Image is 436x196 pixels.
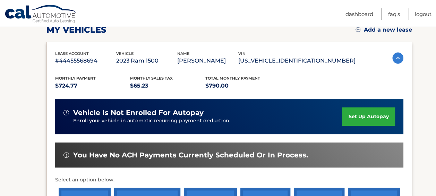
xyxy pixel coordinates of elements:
img: alert-white.svg [63,152,69,158]
img: accordion-active.svg [392,52,403,64]
a: FAQ's [388,8,400,20]
a: Cal Automotive [5,5,77,25]
span: Monthly Payment [55,76,96,81]
p: $724.77 [55,81,130,91]
p: Enroll your vehicle in automatic recurring payment deduction. [73,117,342,125]
a: Logout [415,8,431,20]
p: #44455568694 [55,56,116,66]
p: $790.00 [205,81,281,91]
span: Total Monthly Payment [205,76,260,81]
span: vehicle [116,51,134,56]
p: [PERSON_NAME] [177,56,238,66]
span: vehicle is not enrolled for autopay [73,108,204,117]
p: Select an option below: [55,176,403,184]
a: set up autopay [342,107,395,126]
h2: my vehicles [46,25,106,35]
img: alert-white.svg [63,110,69,115]
span: lease account [55,51,89,56]
span: You have no ACH payments currently scheduled or in process. [73,151,308,160]
a: Dashboard [345,8,373,20]
span: vin [238,51,246,56]
span: Monthly sales Tax [130,76,173,81]
span: name [177,51,189,56]
img: add.svg [356,27,360,32]
p: $65.23 [130,81,205,91]
a: Add a new lease [356,26,412,33]
p: [US_VEHICLE_IDENTIFICATION_NUMBER] [238,56,356,66]
p: 2023 Ram 1500 [116,56,177,66]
